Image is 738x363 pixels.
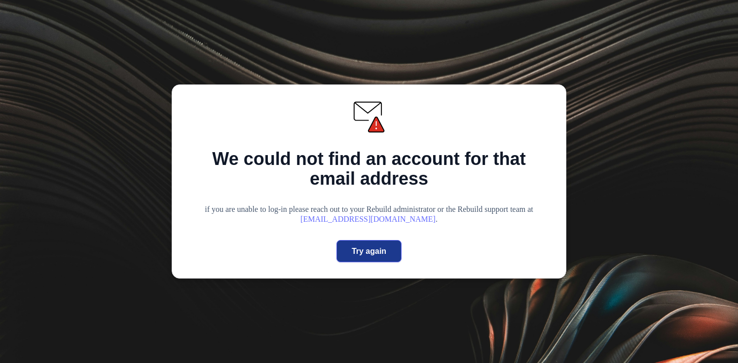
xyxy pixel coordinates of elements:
[352,245,386,257] div: Try again
[188,149,550,189] h1: We could not find an account for that email address
[336,240,402,262] button: Try again
[205,204,533,224] p: if you are unable to log-in please reach out to your Rebuild administrator or the Rebuild support...
[300,215,436,223] a: [EMAIL_ADDRESS][DOMAIN_NAME]
[353,101,386,133] img: no-user.svg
